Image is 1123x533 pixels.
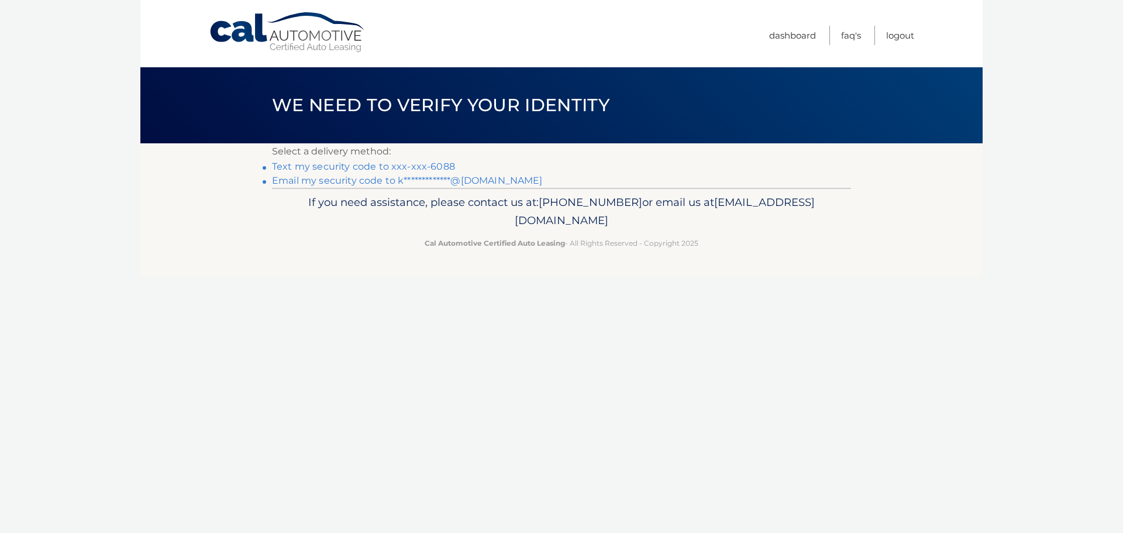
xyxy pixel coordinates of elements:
a: Dashboard [769,26,816,45]
span: [PHONE_NUMBER] [539,195,642,209]
a: Logout [886,26,914,45]
a: Text my security code to xxx-xxx-6088 [272,161,455,172]
a: FAQ's [841,26,861,45]
span: We need to verify your identity [272,94,609,116]
p: - All Rights Reserved - Copyright 2025 [280,237,843,249]
strong: Cal Automotive Certified Auto Leasing [425,239,565,247]
p: If you need assistance, please contact us at: or email us at [280,193,843,231]
a: Cal Automotive [209,12,367,53]
p: Select a delivery method: [272,143,851,160]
